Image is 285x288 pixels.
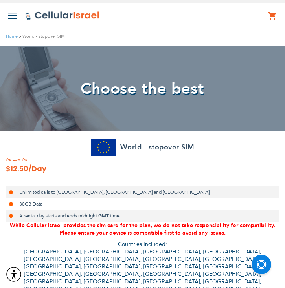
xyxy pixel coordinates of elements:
img: Cellular Israel Logo [25,11,100,20]
a: Home [6,33,18,39]
h2: World - stopover SIM [120,142,195,153]
li: Unlimited calls to [GEOGRAPHIC_DATA], [GEOGRAPHIC_DATA] and [GEOGRAPHIC_DATA] [6,186,279,198]
span: As Low As [6,156,279,163]
span: $12.50 [6,163,46,175]
li: 30GB Data [6,198,279,210]
span: /Day [28,163,46,175]
img: World - stopover SIM [91,139,116,156]
li: A rental day starts and ends midnight GMT time [6,210,279,222]
span: While Cellular Israel provides the sim card for the plan, we do not take responsibility for compa... [10,222,275,237]
span: Choose the best [81,78,204,100]
li: World - stopover SIM [18,33,65,40]
img: Toggle Menu [8,13,17,19]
